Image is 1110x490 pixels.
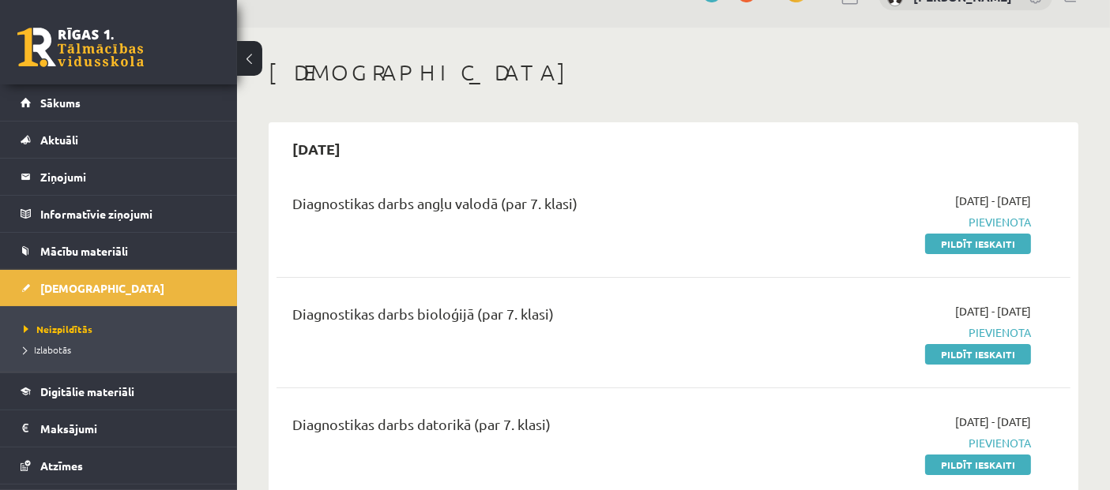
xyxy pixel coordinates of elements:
a: Pildīt ieskaiti [925,344,1031,365]
span: [DATE] - [DATE] [955,193,1031,209]
a: Pildīt ieskaiti [925,454,1031,475]
a: [DEMOGRAPHIC_DATA] [21,270,217,306]
span: Aktuāli [40,133,78,147]
a: Sākums [21,84,217,121]
span: Pievienota [800,324,1031,341]
span: Sākums [40,95,81,110]
h1: [DEMOGRAPHIC_DATA] [269,59,1078,86]
a: Atzīmes [21,447,217,484]
span: Izlabotās [24,343,71,356]
h2: [DATE] [277,130,356,167]
span: [DEMOGRAPHIC_DATA] [40,281,164,295]
span: Pievienota [800,214,1031,230]
legend: Ziņojumi [40,159,217,195]
a: Pildīt ieskaiti [925,234,1031,254]
a: Izlabotās [24,342,221,357]
a: Mācību materiāli [21,233,217,269]
span: [DATE] - [DATE] [955,303,1031,320]
span: Digitālie materiāli [40,384,134,398]
span: [DATE] - [DATE] [955,413,1031,430]
legend: Maksājumi [40,410,217,447]
span: Pievienota [800,435,1031,451]
div: Diagnostikas darbs bioloģijā (par 7. klasi) [292,303,777,332]
div: Diagnostikas darbs datorikā (par 7. klasi) [292,413,777,443]
a: Ziņojumi [21,159,217,195]
a: Neizpildītās [24,322,221,336]
span: Neizpildītās [24,323,92,335]
div: Diagnostikas darbs angļu valodā (par 7. klasi) [292,193,777,222]
a: Digitālie materiāli [21,373,217,410]
span: Mācību materiāli [40,244,128,258]
span: Atzīmes [40,458,83,473]
a: Aktuāli [21,122,217,158]
a: Informatīvie ziņojumi [21,196,217,232]
a: Rīgas 1. Tālmācības vidusskola [17,28,144,67]
legend: Informatīvie ziņojumi [40,196,217,232]
a: Maksājumi [21,410,217,447]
